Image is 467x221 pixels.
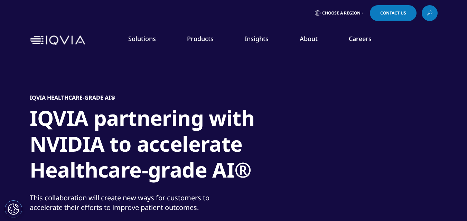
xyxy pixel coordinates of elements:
[30,94,115,101] h5: IQVIA Healthcare-grade AI®
[245,34,269,43] a: Insights
[370,5,417,21] a: Contact Us
[88,24,438,57] nav: Primary
[30,105,289,187] h1: IQVIA partnering with NVIDIA to accelerate Healthcare-grade AI®
[5,200,22,218] button: Cookies Settings
[30,193,232,212] div: This collaboration will create new ways for customers to accelerate their efforts to improve pati...
[349,34,372,43] a: Careers
[322,10,361,16] span: Choose a Region
[30,36,85,46] img: IQVIA Healthcare Information Technology and Pharma Clinical Research Company
[380,11,406,15] span: Contact Us
[300,34,318,43] a: About
[128,34,156,43] a: Solutions
[187,34,214,43] a: Products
